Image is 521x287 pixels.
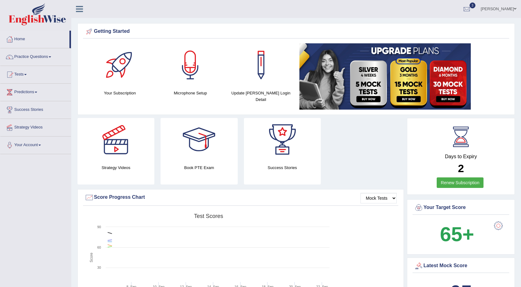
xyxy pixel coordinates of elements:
[0,137,71,152] a: Your Account
[0,48,71,64] a: Practice Questions
[89,253,94,263] tspan: Score
[414,203,508,212] div: Your Target Score
[0,31,69,46] a: Home
[97,225,101,229] text: 90
[77,164,154,171] h4: Strategy Videos
[85,27,508,36] div: Getting Started
[97,246,101,249] text: 60
[97,266,101,269] text: 30
[161,164,237,171] h4: Book PTE Exam
[414,154,508,159] h4: Days to Expiry
[244,164,321,171] h4: Success Stories
[194,213,223,219] tspan: Test scores
[0,119,71,134] a: Strategy Videos
[229,90,293,103] h4: Update [PERSON_NAME] Login Detail
[470,2,476,8] span: 3
[158,90,223,96] h4: Microphone Setup
[458,162,464,174] b: 2
[85,193,397,202] div: Score Progress Chart
[414,261,508,271] div: Latest Mock Score
[88,90,152,96] h4: Your Subscription
[0,66,71,81] a: Tests
[437,177,483,188] a: Renew Subscription
[299,43,471,110] img: small5.jpg
[0,101,71,117] a: Success Stories
[440,223,474,246] b: 65+
[0,84,71,99] a: Predictions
